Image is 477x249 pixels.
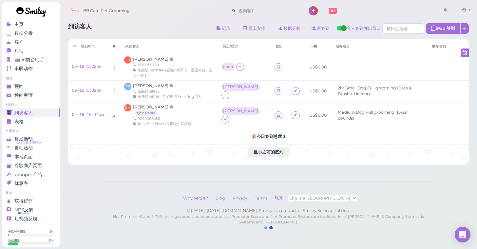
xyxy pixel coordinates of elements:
a: 对话 [2,47,60,55]
th: 来访客人 [120,39,218,54]
span: 谷歌商店页面 [14,163,42,168]
a: 谷歌商店页面 [2,161,60,170]
a: Why NPS®? [180,196,211,201]
button: 显示之前的签到 [248,147,289,157]
i: 2 [113,65,115,69]
a: 🐶 bandie [135,110,157,116]
a: 09-16 1:22pm [72,65,102,69]
div: 21 % [48,238,54,242]
a: [PERSON_NAME] [133,57,174,62]
th: 小费 [305,39,331,54]
td: US$0.00 [305,54,331,81]
span: 预约申请 [14,92,33,98]
i: 2 [113,88,115,93]
li: 预约 [2,76,60,81]
span: 记录 [169,83,174,88]
a: 短视频反馈 [2,214,60,223]
div: 短信用量 [8,238,20,242]
span: 记录 [169,57,174,62]
div: [PERSON_NAME] [221,83,261,91]
span: #5 ¥65+10flea=75眼睛短 耳朵短 [138,122,191,126]
span: 小腊肠 bath#40必须小风手吹，温柔对待，主人会哭！！ [133,68,213,78]
span: 优惠卷 [14,181,28,186]
div: [PERSON_NAME] [223,109,258,113]
th: 更多信息 [427,39,469,54]
li: 2hr Small Dog Full grooming (Bath & Brush + Haircut) [336,85,423,97]
div: © [DATE]–[DATE] [DOMAIN_NAME], Smiley is a product of Smiley Science Lab Inc. [106,208,431,214]
span: 数据分析 [14,30,33,36]
a: [PERSON_NAME] [133,83,174,88]
span: 🤖 AI前台助手 [14,57,44,63]
th: 服务项目 [331,39,427,54]
input: 查询客户 [236,6,300,16]
a: 群发活动 短信币量: $129.90 [2,135,60,144]
a: 员工安排 [238,23,271,34]
li: Medium Dog Full grooming (15-29 pounds) [336,109,423,121]
a: NPS反馈 NPS® 78 [2,205,60,214]
a: Groupon广告 [2,170,60,179]
span: LH [124,56,131,64]
a: 客户 [2,38,60,47]
a: 自动活动 [2,144,60,152]
button: 记录 [211,23,236,34]
div: [PERSON_NAME] [221,107,261,116]
span: 串联动作 [14,66,33,71]
span: [PERSON_NAME] [133,57,169,62]
i: 2 [113,113,115,118]
a: 数据分析 [273,23,306,34]
span: 短信币量: $129.90 [16,140,41,145]
span: 全身打结西施 #7 ¥65+10matting=75 [138,94,200,99]
span: NPS反馈 [14,207,33,213]
th: 签出 [271,39,288,54]
span: 表格 [14,119,24,125]
span: 本地页面 [14,154,33,160]
small: Net Promoter® and NPS® are registered trademarks and Net Promoter Score and Net Promoter System a... [113,214,424,225]
a: Privacy [229,196,251,201]
td: US$0.00 [305,81,331,102]
a: 预约申请 [2,91,60,100]
a: 联系 [272,196,288,201]
span: BB Care Pet Grooming [83,2,130,20]
a: 优惠卷 [2,179,60,188]
span: 到访客人 [14,110,33,116]
a: 🤖 AI前台助手 [2,55,60,64]
div: iPad 签到 [426,23,461,34]
span: [PERSON_NAME] [133,83,169,88]
div: 电话分钟用量 [8,229,26,234]
input: 按日期搜索 [382,23,424,34]
span: 获得好评 [14,198,33,204]
h1: 到访客人 [68,23,92,35]
div: 2 % [49,229,54,234]
div: [PERSON_NAME] [223,85,258,89]
li: 市场营销 [2,129,60,133]
a: 新签到 [306,23,335,34]
div: 6263408693 [133,89,200,94]
span: 预约 [14,84,24,89]
span: 客户 [14,39,24,45]
span: 短视频反馈 [14,216,37,221]
a: [PERSON_NAME] 🐶 bandie [133,105,174,115]
a: 数据分析 [2,29,60,38]
div: # [113,44,115,49]
a: 本地页面 [2,152,60,161]
a: 到访客人 [2,108,60,117]
div: chao [223,65,233,69]
div: chao [221,63,236,71]
div: 3236850759 [133,62,214,67]
span: 自动活动 [14,145,33,151]
li: 反馈 [2,191,60,195]
div: Open Intercom Messenger [455,227,470,242]
td: US$0.00 [305,102,331,129]
h5: 🎉 今日签到总数 3 [72,134,465,139]
a: 预约 [2,82,60,91]
span: EM [124,104,131,111]
span: 记录 [169,105,174,109]
span: FP [124,83,131,90]
div: 9099088456 [133,116,191,121]
a: 获得好评 [2,197,60,205]
i: Agreement form [294,88,298,93]
a: 表格 [2,117,60,126]
a: Terms [252,196,271,201]
span: 主页 [14,22,24,27]
li: 到访客人 [2,102,60,107]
